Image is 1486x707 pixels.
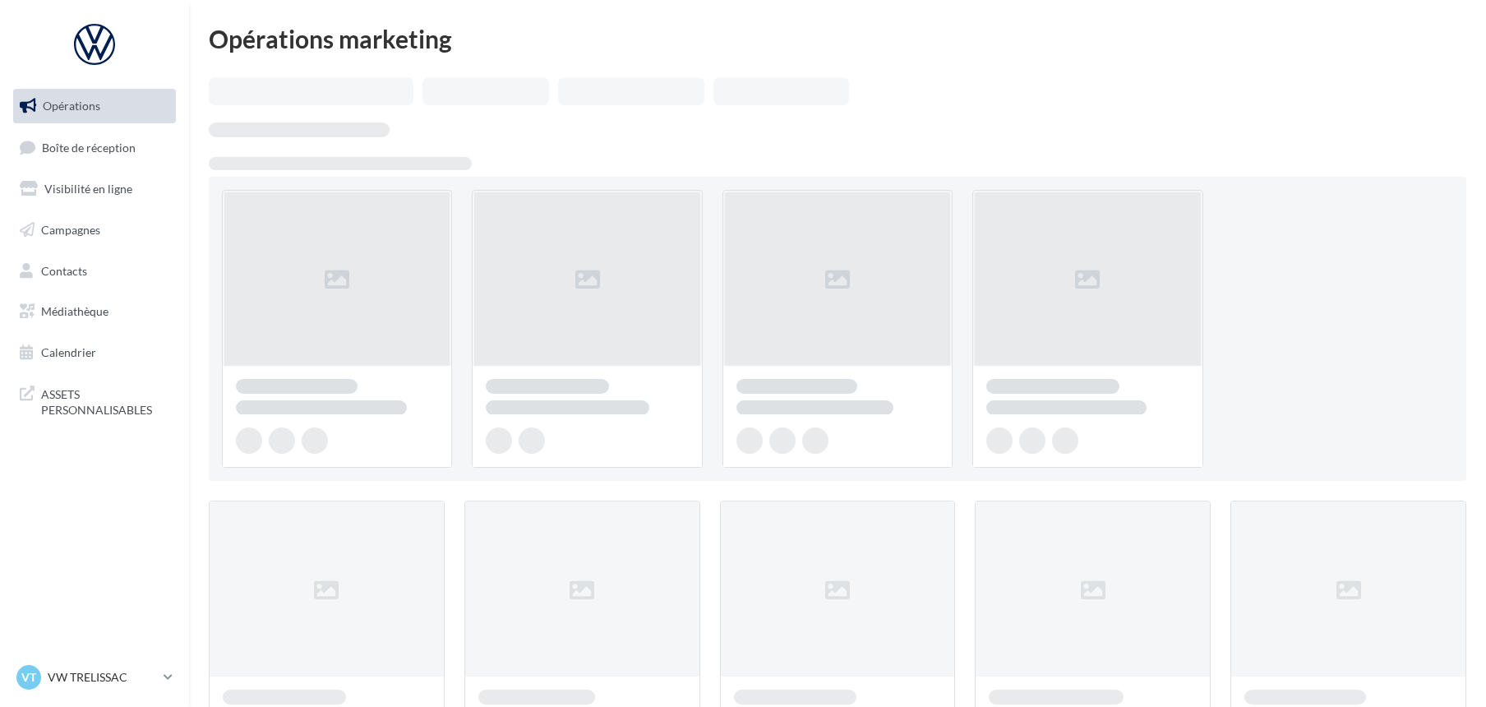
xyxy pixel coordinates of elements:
span: Visibilité en ligne [44,182,132,196]
a: Contacts [10,254,179,289]
p: VW TRELISSAC [48,669,157,686]
span: Contacts [41,263,87,277]
span: Campagnes [41,223,100,237]
span: Médiathèque [41,304,108,318]
span: Calendrier [41,345,96,359]
span: ASSETS PERSONNALISABLES [41,383,169,418]
a: Campagnes [10,213,179,247]
span: Opérations [43,99,100,113]
div: Opérations marketing [209,26,1466,51]
a: Opérations [10,89,179,123]
a: Calendrier [10,335,179,370]
a: ASSETS PERSONNALISABLES [10,377,179,425]
a: Visibilité en ligne [10,172,179,206]
a: Boîte de réception [10,130,179,165]
a: Médiathèque [10,294,179,329]
a: VT VW TRELISSAC [13,662,176,693]
span: Boîte de réception [42,140,136,154]
span: VT [21,669,36,686]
